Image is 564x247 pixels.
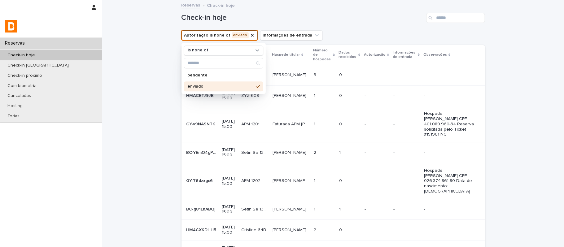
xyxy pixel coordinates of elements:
[222,176,236,186] p: [DATE] 15:00
[186,149,218,155] p: BC-YEmO4gPrM
[314,206,317,212] p: 1
[241,177,262,184] p: APM 1202
[222,204,236,215] p: [DATE] 15:00
[365,178,388,184] p: -
[181,13,424,22] h1: Check-in hoje
[273,92,308,98] p: Daira Llerda Medina
[272,51,300,58] p: Hóspede titular
[181,65,485,85] tr: BC-6KoOAZgRVBC-6KoOAZgRV [DATE] 15:00Adagio 404Adagio 404 [PERSON_NAME][PERSON_NAME] 33 00 ---
[365,227,388,233] p: -
[184,58,263,68] input: Search
[273,226,308,233] p: [PERSON_NAME]
[273,120,310,127] p: Faturada APM FERNANDO KOWACS Faturada APM FERNANDO KOWACS
[222,91,236,101] p: [DATE] 15:00
[424,168,475,194] p: Hóspede: [PERSON_NAME] CPF: 026.374.861-80 Data de nascimento: [DEMOGRAPHIC_DATA]
[339,71,343,78] p: 0
[365,207,388,212] p: -
[2,63,74,68] p: Check-in [GEOGRAPHIC_DATA]
[393,227,419,233] p: -
[365,122,388,127] p: -
[222,119,236,129] p: [DATE] 15:00
[181,163,485,199] tr: GY-76dzxgc6GY-76dzxgc6 [DATE] 15:00APM 1202APM 1202 [PERSON_NAME] APM[PERSON_NAME] APM 11 00 --Hó...
[181,220,485,240] tr: HM4CXKDHH5HM4CXKDHH5 [DATE] 15:00Cristine 64BCristine 64B [PERSON_NAME][PERSON_NAME] 22 00 ---
[393,150,419,155] p: -
[424,93,475,98] p: -
[424,72,475,78] p: -
[2,83,42,89] p: Com biometria
[186,226,218,233] p: HM4CXKDHH5
[2,114,24,119] p: Todas
[2,103,28,109] p: Hosting
[393,93,419,98] p: -
[222,147,236,158] p: [DATE] 15:00
[2,53,40,58] p: Check-in hoje
[181,85,485,106] tr: HMACETJ9JBHMACETJ9JB [DATE] 15:00ZYZ 609ZYZ 609 [PERSON_NAME][PERSON_NAME] 11 00 ---
[314,120,317,127] p: 1
[393,207,419,212] p: -
[181,30,258,40] button: Autorização
[365,93,388,98] p: -
[241,149,269,155] p: Setin Se 1305
[424,207,475,212] p: -
[339,177,343,184] p: 0
[314,71,317,78] p: 3
[365,150,388,155] p: -
[423,51,447,58] p: Observações
[186,177,214,184] p: GY-76dzxgc6
[207,2,235,8] p: Check-in hoje
[339,49,357,61] p: Dados recebidos
[5,20,17,32] img: zVaNuJHRTjyIjT5M9Xd5
[273,71,308,78] p: [PERSON_NAME]
[241,92,260,98] p: ZYZ 609
[186,120,217,127] p: GY-v9NASNTK
[186,206,217,212] p: BC-g81LnABQj
[314,226,317,233] p: 2
[393,72,419,78] p: -
[393,49,416,61] p: Informações de entrada
[273,206,308,212] p: Carles Camprubí Ferrer
[424,111,475,137] p: Hóspede: [PERSON_NAME] CPF: 401.089.960-34 Reserva solicitada pelo Ticket #151961 NC
[426,13,485,23] input: Search
[181,1,200,8] a: Reservas
[181,106,485,142] tr: GY-v9NASNTKGY-v9NASNTK [DATE] 15:00APM 1201APM 1201 Faturada APM [PERSON_NAME] APM [PERSON_NAME]F...
[339,149,342,155] p: 1
[181,199,485,220] tr: BC-g81LnABQjBC-g81LnABQj [DATE] 15:00Setin Se 1306Setin Se 1306 [PERSON_NAME][PERSON_NAME] 11 11 ---
[2,40,30,46] p: Reservas
[424,227,475,233] p: -
[2,93,36,98] p: Canceladas
[186,92,215,98] p: HMACETJ9JB
[339,120,343,127] p: 0
[393,122,419,127] p: -
[314,92,317,98] p: 1
[313,47,331,63] p: Número de hóspedes
[314,177,317,184] p: 1
[364,51,386,58] p: Autorização
[273,177,310,184] p: LUCIANA BARBOSA Faturada APM
[339,206,342,212] p: 1
[365,72,388,78] p: -
[314,149,317,155] p: 2
[241,206,269,212] p: Setin Se 1306
[2,73,47,78] p: Check-in próximo
[273,149,308,155] p: [PERSON_NAME]
[339,92,343,98] p: 0
[339,226,343,233] p: 0
[181,142,485,163] tr: BC-YEmO4gPrMBC-YEmO4gPrM [DATE] 15:00Setin Se 1305Setin Se 1305 [PERSON_NAME][PERSON_NAME] 22 11 ---
[424,150,475,155] p: -
[188,48,209,53] p: is none of
[222,225,236,235] p: [DATE] 15:00
[241,226,267,233] p: Cristine 64B
[241,120,261,127] p: APM 1201
[393,178,419,184] p: -
[260,30,323,40] button: Informações de entrada
[188,84,253,89] p: enviado
[188,73,253,77] p: pendente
